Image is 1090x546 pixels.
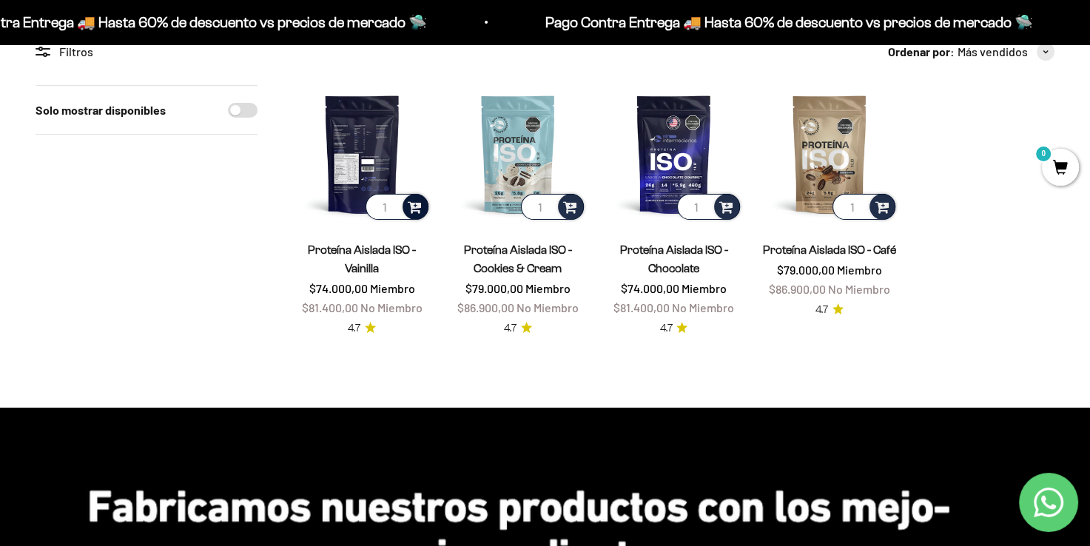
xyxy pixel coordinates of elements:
[36,101,166,120] label: Solo mostrar disponibles
[1042,161,1079,177] a: 0
[888,42,955,61] span: Ordenar por:
[309,281,368,295] span: $74.000,00
[540,10,1028,34] p: Pago Contra Entrega 🚚 Hasta 60% de descuento vs precios de mercado 🛸
[958,42,1028,61] span: Más vendidos
[504,320,517,337] span: 4.7
[370,281,415,295] span: Miembro
[621,281,679,295] span: $74.000,00
[837,263,882,277] span: Miembro
[815,302,828,318] span: 4.7
[504,320,532,337] a: 4.74.7 de 5.0 estrellas
[659,320,672,337] span: 4.7
[525,281,571,295] span: Miembro
[682,281,727,295] span: Miembro
[348,320,360,337] span: 4.7
[672,300,734,314] span: No Miembro
[828,282,890,296] span: No Miembro
[464,243,572,274] a: Proteína Aislada ISO - Cookies & Cream
[293,85,431,223] img: Proteína Aislada ISO - Vainilla
[659,320,687,337] a: 4.74.7 de 5.0 estrellas
[465,281,523,295] span: $79.000,00
[958,42,1054,61] button: Más vendidos
[815,302,844,318] a: 4.74.7 de 5.0 estrellas
[457,300,514,314] span: $86.900,00
[613,300,670,314] span: $81.400,00
[1035,145,1052,163] mark: 0
[763,243,896,256] a: Proteína Aislada ISO - Café
[777,263,835,277] span: $79.000,00
[36,42,258,61] div: Filtros
[619,243,727,274] a: Proteína Aislada ISO - Chocolate
[348,320,376,337] a: 4.74.7 de 5.0 estrellas
[517,300,579,314] span: No Miembro
[308,243,416,274] a: Proteína Aislada ISO - Vainilla
[360,300,423,314] span: No Miembro
[302,300,358,314] span: $81.400,00
[769,282,826,296] span: $86.900,00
